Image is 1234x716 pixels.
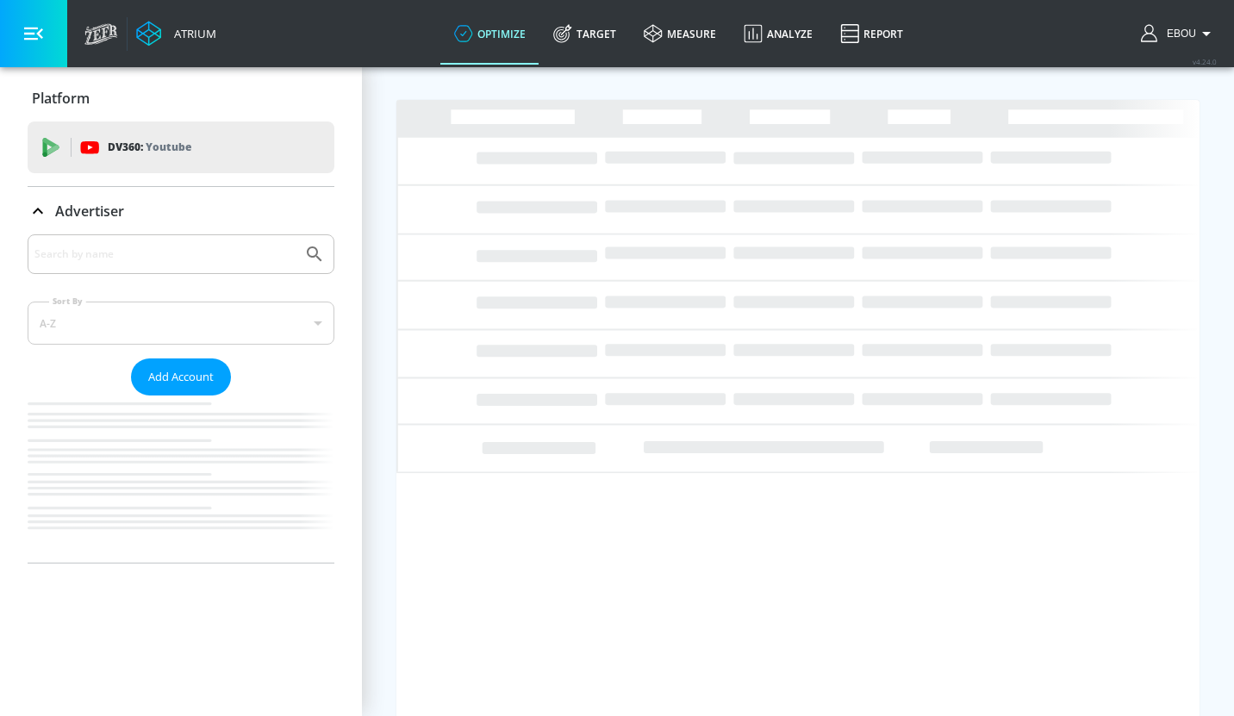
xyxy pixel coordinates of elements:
div: DV360: Youtube [28,121,334,173]
a: Target [539,3,630,65]
div: A-Z [28,302,334,345]
div: Platform [28,74,334,122]
a: Atrium [136,21,216,47]
p: DV360: [108,138,191,157]
span: v 4.24.0 [1193,57,1217,66]
p: Youtube [146,138,191,156]
nav: list of Advertiser [28,395,334,563]
p: Advertiser [55,202,124,221]
a: Report [826,3,917,65]
div: Advertiser [28,187,334,235]
button: Add Account [131,358,231,395]
label: Sort By [49,296,86,307]
a: optimize [440,3,539,65]
span: login as: ebou.njie@zefr.com [1160,28,1196,40]
span: Add Account [148,367,214,387]
input: Search by name [34,243,296,265]
a: Analyze [730,3,826,65]
p: Platform [32,89,90,108]
a: measure [630,3,730,65]
button: Ebou [1141,23,1217,44]
div: Advertiser [28,234,334,563]
div: Atrium [167,26,216,41]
